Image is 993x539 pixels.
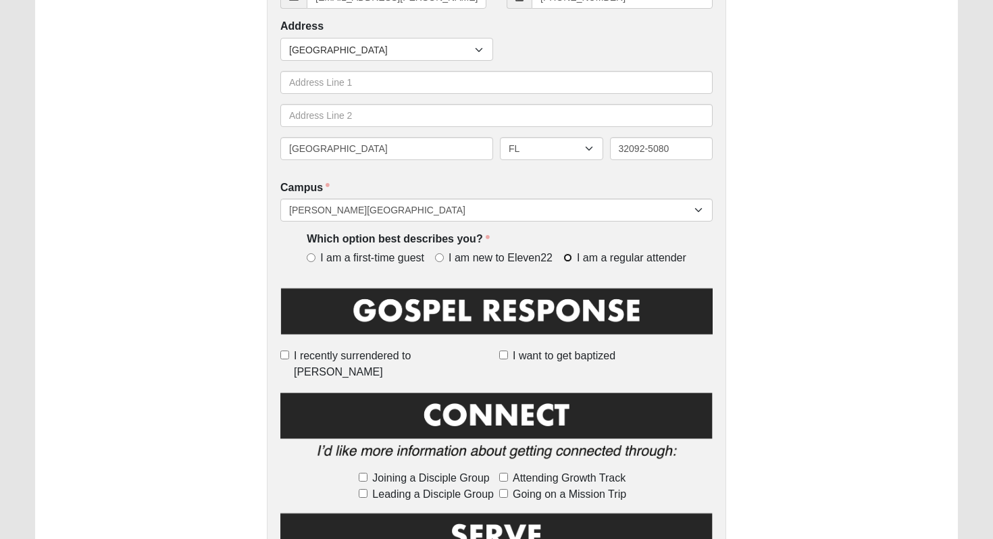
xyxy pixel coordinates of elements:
span: Leading a Disciple Group [372,486,494,503]
input: Leading a Disciple Group [359,489,367,498]
label: Which option best describes you? [307,232,489,247]
span: I am a regular attender [577,251,686,266]
input: Zip [610,137,713,160]
input: City [280,137,493,160]
span: Going on a Mission Trip [513,486,626,503]
input: Joining a Disciple Group [359,473,367,482]
label: Address [280,19,324,34]
input: Address Line 1 [280,71,713,94]
input: I am new to Eleven22 [435,253,444,262]
span: I recently surrendered to [PERSON_NAME] [294,348,494,380]
img: GospelResponseBLK.png [280,286,713,346]
input: Attending Growth Track [499,473,508,482]
input: I am a regular attender [563,253,572,262]
span: I want to get baptized [513,348,615,364]
input: Address Line 2 [280,104,713,127]
label: Campus [280,180,330,196]
span: I am a first-time guest [320,251,424,266]
input: Going on a Mission Trip [499,489,508,498]
input: I recently surrendered to [PERSON_NAME] [280,351,289,359]
input: I want to get baptized [499,351,508,359]
span: Attending Growth Track [513,470,626,486]
input: I am a first-time guest [307,253,315,262]
span: Joining a Disciple Group [372,470,489,486]
img: Connect.png [280,390,713,468]
span: I am new to Eleven22 [449,251,553,266]
span: [GEOGRAPHIC_DATA] [289,38,475,61]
